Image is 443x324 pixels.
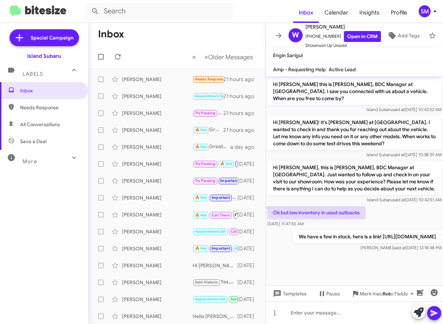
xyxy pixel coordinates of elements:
[212,246,230,251] span: Important
[312,287,346,300] button: Pause
[195,111,216,115] span: Try Pausing
[413,5,435,17] button: SM
[377,287,422,300] button: Auto Fields
[193,227,237,236] div: [PERSON_NAME], thank you for getting back to me! I completely understand, we are here for you whe...
[122,143,193,151] div: [PERSON_NAME]
[122,93,193,100] div: [PERSON_NAME]
[98,29,124,40] h1: Inbox
[122,211,193,218] div: [PERSON_NAME]
[212,195,230,200] span: Important
[237,279,260,286] div: [DATE]
[122,245,193,252] div: [PERSON_NAME]
[85,3,233,20] input: Search
[31,34,73,41] span: Special Campaign
[385,2,413,23] a: Profile
[292,30,299,41] span: W
[122,296,193,303] div: [PERSON_NAME]
[27,53,61,60] div: Island Subaru
[223,76,260,83] div: 21 hours ago
[122,313,193,320] div: [PERSON_NAME]
[195,229,226,234] span: Appointment Set
[122,127,193,134] div: [PERSON_NAME]
[212,213,230,218] span: Call Them
[419,5,431,17] div: SM
[231,297,239,301] span: Sold
[122,262,193,269] div: [PERSON_NAME]
[319,2,354,23] a: Calendar
[267,78,442,105] p: Hi [PERSON_NAME] this is [PERSON_NAME], BDC Manager at [GEOGRAPHIC_DATA]. I saw you connected wit...
[193,126,223,134] div: Great! See you then!
[382,287,416,300] span: Auto Fields
[231,229,249,234] span: Call Them
[235,246,266,251] span: Appointment Set
[354,2,385,23] span: Insights
[305,42,381,49] span: Showroom Up Unsold
[223,93,260,100] div: 21 hours ago
[366,107,442,112] span: Island Subaru [DATE] 10:42:52 AM
[195,161,216,166] span: Try Pausing
[200,50,257,64] button: Next
[193,262,237,269] div: Hi [PERSON_NAME]! Thank you for getting back to me. I would love to assist you with getting into ...
[230,143,260,151] div: a day ago
[193,313,237,320] div: Hello [PERSON_NAME]! Thankyou for getting back to me. I am so sorry to hear that you had a less t...
[360,245,442,250] span: [PERSON_NAME] [DATE] 12:18:48 PM
[122,160,193,167] div: [PERSON_NAME]
[293,2,319,23] a: Inbox
[208,53,253,61] span: Older Messages
[23,158,37,165] span: More
[273,66,326,73] span: Amp - Requesting Help
[223,127,260,134] div: 21 hours ago
[237,160,260,167] div: [DATE]
[346,287,396,300] button: Mark Inactive
[237,177,260,184] div: [DATE]
[293,230,442,243] p: We have a few in stock, here is a link! [URL][DOMAIN_NAME]
[188,50,200,64] button: Previous
[344,31,381,42] a: Open in CRM
[329,66,356,73] span: Active Lead
[193,92,223,100] div: Good Morning [PERSON_NAME]! Thank you for letting me know. We are here for you whenever you're re...
[195,94,226,98] span: Appointment Set
[193,177,237,185] div: Ok
[220,178,238,183] span: Important
[195,246,207,251] span: 🔥 Hot
[266,301,443,324] div: Verified by Zero Phishing
[193,278,237,286] div: Yes, we now have the Forester Hyrbid. We have some here at our showroom available to test drive!
[195,297,226,301] span: Appointment Set
[193,210,237,219] div: That's great to hear! Are you available to stop by this weekend to finalize your deal?
[237,262,260,269] div: [DATE]
[381,29,425,42] button: Add Tags
[195,145,207,149] span: 🔥 Hot
[393,245,406,250] span: said at
[237,313,260,320] div: [DATE]
[267,221,304,226] span: [DATE] 11:47:55 AM
[367,197,442,202] span: Island Subaru [DATE] 10:42:51 AM
[122,228,193,235] div: [PERSON_NAME]
[326,287,340,300] span: Pause
[10,29,79,46] a: Special Campaign
[237,211,260,218] div: [DATE]
[273,52,303,59] span: Engin Sarigul
[195,213,207,218] span: 🔥 Hot
[267,116,442,150] p: Hi [PERSON_NAME]! It's [PERSON_NAME] at [GEOGRAPHIC_DATA]. I wanted to check in and thank you for...
[398,29,420,42] span: Add Tags
[122,110,193,117] div: [PERSON_NAME]
[193,143,230,151] div: Great! Do you have some time to stop by our showroom [DATE] to discuss your financing options fur...
[305,23,381,31] span: [PERSON_NAME]
[366,152,442,157] span: Island Subaru [DATE] 10:38:39 AM
[237,296,260,303] div: [DATE]
[266,287,312,300] button: Templates
[195,77,225,81] span: Needs Response
[192,53,196,61] span: «
[220,161,232,166] span: 🔥 Hot
[392,152,405,157] span: said at
[204,53,208,61] span: »
[237,228,260,235] div: [DATE]
[20,138,47,145] span: Save a Deal
[20,104,80,111] span: Needs Response
[193,244,237,252] div: Yes!
[237,161,255,166] span: Important
[23,71,43,77] span: Labels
